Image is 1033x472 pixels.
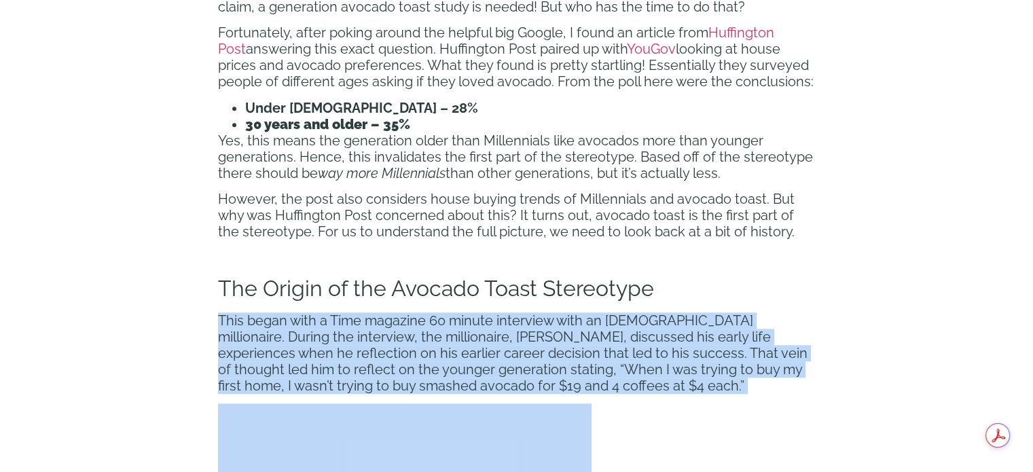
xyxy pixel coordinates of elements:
[218,132,813,181] span: Yes, this means the generation older than Millennials like avocados more than younger generations...
[218,41,814,90] span: looking at house prices and avocado preferences. What they found is pretty startling! Essentially...
[245,116,410,132] b: 30 years and older – 35%
[218,24,774,57] a: Huffington Post
[446,165,721,181] span: than other generations, but it’s actually less.
[246,41,627,57] span: answering this exact question. Huffington Post paired up with
[218,191,795,240] span: However, the post also considers house buying trends of Millennials and avocado toast. But why wa...
[318,165,446,181] span: way more Millennials
[627,41,676,57] a: YouGov
[218,24,708,41] span: Fortunately, after poking around the helpful big Google, I found an article from
[218,276,654,301] span: The Origin of the Avocado Toast Stereotype
[245,100,478,116] b: Under [DEMOGRAPHIC_DATA] – 28%
[218,312,808,394] span: This began with a Time magazine 60 minute interview with an [DEMOGRAPHIC_DATA] millionaire. Durin...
